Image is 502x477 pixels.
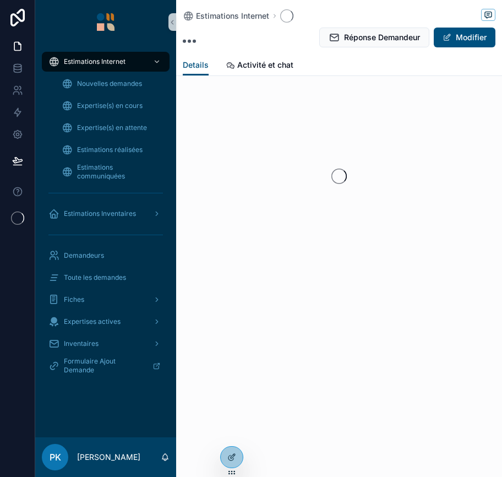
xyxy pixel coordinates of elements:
[64,339,99,348] span: Inventaires
[55,140,170,160] a: Estimations réalisées
[64,295,84,304] span: Fiches
[35,44,176,390] div: scrollable content
[237,59,293,71] span: Activité et chat
[77,101,143,110] span: Expertise(s) en cours
[42,52,170,72] a: Estimations Internet
[183,59,209,71] span: Details
[55,96,170,116] a: Expertise(s) en cours
[319,28,429,47] button: Réponse Demandeur
[64,251,104,260] span: Demandeurs
[64,209,136,218] span: Estimations Inventaires
[64,317,121,326] span: Expertises actives
[344,32,420,43] span: Réponse Demandeur
[64,357,144,375] span: Formulaire Ajout Demande
[42,290,170,310] a: Fiches
[42,268,170,288] a: Toute les demandes
[42,356,170,376] a: Formulaire Ajout Demande
[42,246,170,265] a: Demandeurs
[77,452,140,463] p: [PERSON_NAME]
[64,273,126,282] span: Toute les demandes
[55,74,170,94] a: Nouvelles demandes
[77,79,142,88] span: Nouvelles demandes
[42,204,170,224] a: Estimations Inventaires
[55,162,170,182] a: Estimations communiquées
[55,118,170,138] a: Expertise(s) en attente
[42,312,170,332] a: Expertises actives
[434,28,495,47] button: Modifier
[183,10,269,21] a: Estimations Internet
[196,10,269,21] span: Estimations Internet
[42,334,170,354] a: Inventaires
[64,57,125,66] span: Estimations Internet
[77,123,147,132] span: Expertise(s) en attente
[97,13,114,31] img: App logo
[77,163,159,181] span: Estimations communiquées
[226,55,293,77] a: Activité et chat
[77,145,143,154] span: Estimations réalisées
[183,55,209,76] a: Details
[50,451,61,464] span: PK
